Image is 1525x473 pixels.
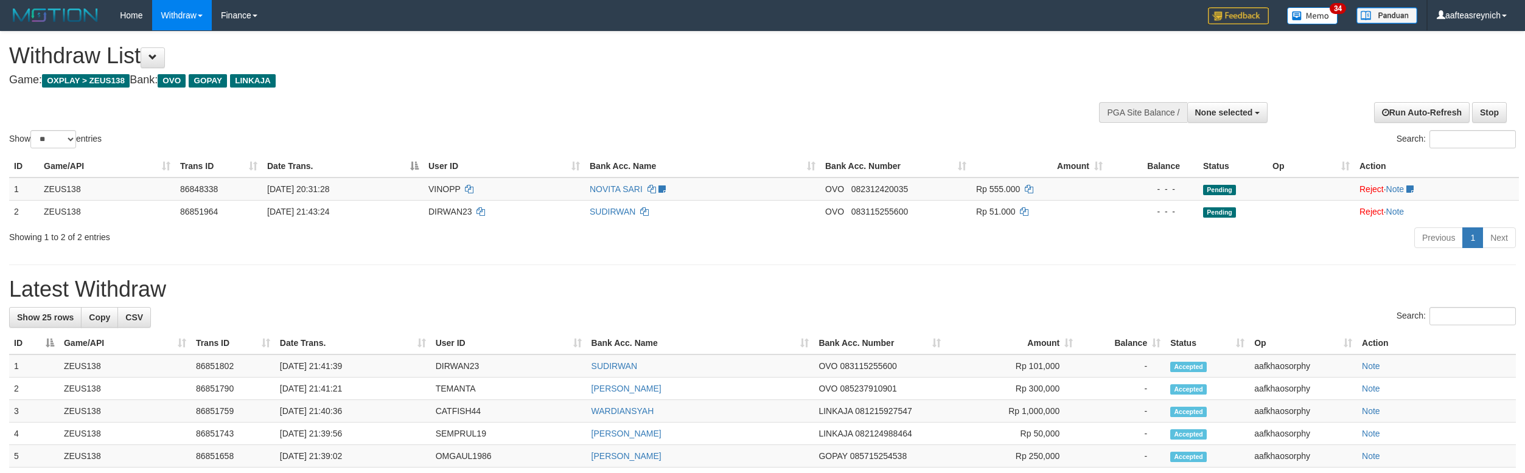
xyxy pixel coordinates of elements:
[267,207,329,216] span: [DATE] 21:43:24
[1249,354,1357,378] td: aafkhaosorphy
[1249,400,1357,423] td: aafkhaosorphy
[117,307,151,328] a: CSV
[1195,108,1253,117] span: None selected
[1386,207,1405,216] a: Note
[1359,207,1384,216] a: Reject
[976,207,1016,216] span: Rp 51.000
[191,378,275,400] td: 86851790
[1362,361,1380,371] a: Note
[818,451,847,461] span: GOPAY
[9,178,39,201] td: 1
[9,400,59,423] td: 3
[431,445,587,468] td: OMGAUL1986
[275,423,431,445] td: [DATE] 21:39:56
[1078,423,1165,445] td: -
[585,155,820,178] th: Bank Acc. Name: activate to sort column ascending
[431,378,587,400] td: TEMANTA
[9,6,102,24] img: MOTION_logo.png
[1249,332,1357,354] th: Op: activate to sort column ascending
[9,155,39,178] th: ID
[1078,354,1165,378] td: -
[1170,452,1207,462] span: Accepted
[9,423,59,445] td: 4
[30,130,76,148] select: Showentries
[814,332,946,354] th: Bank Acc. Number: activate to sort column ascending
[1359,184,1384,194] a: Reject
[9,74,1005,86] h4: Game: Bank:
[191,400,275,423] td: 86851759
[9,378,59,400] td: 2
[275,445,431,468] td: [DATE] 21:39:02
[855,406,912,416] span: Copy 081215927547 to clipboard
[1170,362,1207,372] span: Accepted
[946,445,1078,468] td: Rp 250,000
[818,429,853,438] span: LINKAJA
[81,307,118,328] a: Copy
[59,400,191,423] td: ZEUS138
[262,155,424,178] th: Date Trans.: activate to sort column descending
[1397,130,1516,148] label: Search:
[275,332,431,354] th: Date Trans.: activate to sort column ascending
[9,200,39,223] td: 2
[189,74,227,88] span: GOPAY
[9,277,1516,302] h1: Latest Withdraw
[1362,451,1380,461] a: Note
[191,332,275,354] th: Trans ID: activate to sort column ascending
[175,155,262,178] th: Trans ID: activate to sort column ascending
[946,423,1078,445] td: Rp 50,000
[1249,378,1357,400] td: aafkhaosorphy
[851,184,908,194] span: Copy 082312420035 to clipboard
[1287,7,1338,24] img: Button%20Memo.svg
[1208,7,1269,24] img: Feedback.jpg
[1414,227,1463,248] a: Previous
[825,207,844,216] span: OVO
[1078,378,1165,400] td: -
[17,312,74,322] span: Show 25 rows
[976,184,1020,194] span: Rp 555.000
[158,74,186,88] span: OVO
[590,207,635,216] a: SUDIRWAN
[1386,184,1405,194] a: Note
[850,451,907,461] span: Copy 085715254538 to clipboard
[1198,155,1268,178] th: Status
[818,361,837,371] span: OVO
[1170,429,1207,440] span: Accepted
[1078,445,1165,468] td: -
[1374,102,1470,123] a: Run Auto-Refresh
[592,384,661,393] a: [PERSON_NAME]
[9,354,59,378] td: 1
[267,184,329,194] span: [DATE] 20:31:28
[431,423,587,445] td: SEMPRUL19
[592,361,637,371] a: SUDIRWAN
[1099,102,1187,123] div: PGA Site Balance /
[1357,332,1516,354] th: Action
[1362,384,1380,393] a: Note
[1108,155,1198,178] th: Balance
[431,400,587,423] td: CATFISH44
[840,361,896,371] span: Copy 083115255600 to clipboard
[1249,445,1357,468] td: aafkhaosorphy
[9,226,626,243] div: Showing 1 to 2 of 2 entries
[1268,155,1355,178] th: Op: activate to sort column ascending
[59,445,191,468] td: ZEUS138
[590,184,643,194] a: NOVITA SARI
[191,423,275,445] td: 86851743
[855,429,912,438] span: Copy 082124988464 to clipboard
[820,155,971,178] th: Bank Acc. Number: activate to sort column ascending
[1249,423,1357,445] td: aafkhaosorphy
[1355,200,1519,223] td: ·
[1462,227,1483,248] a: 1
[180,184,218,194] span: 86848338
[191,354,275,378] td: 86851802
[840,384,896,393] span: Copy 085237910901 to clipboard
[1429,307,1516,325] input: Search:
[1355,155,1519,178] th: Action
[180,207,218,216] span: 86851964
[1170,407,1207,417] span: Accepted
[1330,3,1346,14] span: 34
[59,378,191,400] td: ZEUS138
[9,445,59,468] td: 5
[592,429,661,438] a: [PERSON_NAME]
[39,200,175,223] td: ZEUS138
[89,312,110,322] span: Copy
